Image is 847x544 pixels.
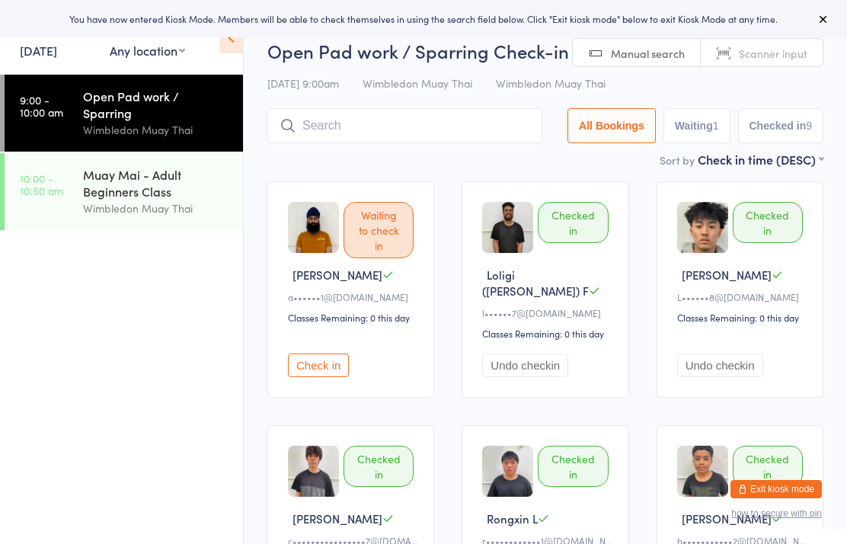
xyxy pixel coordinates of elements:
[698,151,823,168] div: Check in time (DESC)
[677,446,728,497] img: image1693626440.png
[482,306,612,319] div: l••••••7@[DOMAIN_NAME]
[482,267,589,299] span: Loligi ([PERSON_NAME]) F
[288,311,418,324] div: Classes Remaining: 0 this day
[267,108,542,143] input: Search
[682,267,772,283] span: [PERSON_NAME]
[24,12,823,25] div: You have now entered Kiosk Mode. Members will be able to check themselves in using the search fie...
[292,510,382,526] span: [PERSON_NAME]
[611,46,685,61] span: Manual search
[663,108,730,143] button: Waiting1
[5,153,243,230] a: 10:00 -10:50 amMuay Mai - Adult Beginners ClassWimbledon Muay Thai
[83,166,230,200] div: Muay Mai - Adult Beginners Class
[482,202,533,253] img: image1641589850.png
[677,311,807,324] div: Classes Remaining: 0 this day
[713,120,719,132] div: 1
[731,508,822,519] button: how to secure with pin
[733,202,803,243] div: Checked in
[83,121,230,139] div: Wimbledon Muay Thai
[288,202,339,253] img: image1688534889.png
[83,88,230,121] div: Open Pad work / Sparring
[83,200,230,217] div: Wimbledon Muay Thai
[5,75,243,152] a: 9:00 -10:00 amOpen Pad work / SparringWimbledon Muay Thai
[482,327,612,340] div: Classes Remaining: 0 this day
[730,480,822,498] button: Exit kiosk mode
[538,202,608,243] div: Checked in
[739,46,807,61] span: Scanner input
[20,172,63,197] time: 10:00 - 10:50 am
[496,75,606,91] span: Wimbledon Muay Thai
[567,108,656,143] button: All Bookings
[677,202,728,253] img: image1727929032.png
[267,38,823,63] h2: Open Pad work / Sparring Check-in
[288,354,349,377] button: Check in
[288,446,339,497] img: image1696111470.png
[733,446,803,487] div: Checked in
[482,446,533,497] img: image1699780496.png
[738,108,824,143] button: Checked in9
[363,75,472,91] span: Wimbledon Muay Thai
[292,267,382,283] span: [PERSON_NAME]
[487,510,538,526] span: Rongxin L
[677,354,763,377] button: Undo checkin
[806,120,812,132] div: 9
[660,152,695,168] label: Sort by
[682,510,772,526] span: [PERSON_NAME]
[110,42,185,59] div: Any location
[677,290,807,303] div: L••••••8@[DOMAIN_NAME]
[20,94,63,118] time: 9:00 - 10:00 am
[482,354,568,377] button: Undo checkin
[20,42,57,59] a: [DATE]
[538,446,608,487] div: Checked in
[267,75,339,91] span: [DATE] 9:00am
[344,446,414,487] div: Checked in
[288,290,418,303] div: a••••••1@[DOMAIN_NAME]
[344,202,414,258] div: Waiting to check in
